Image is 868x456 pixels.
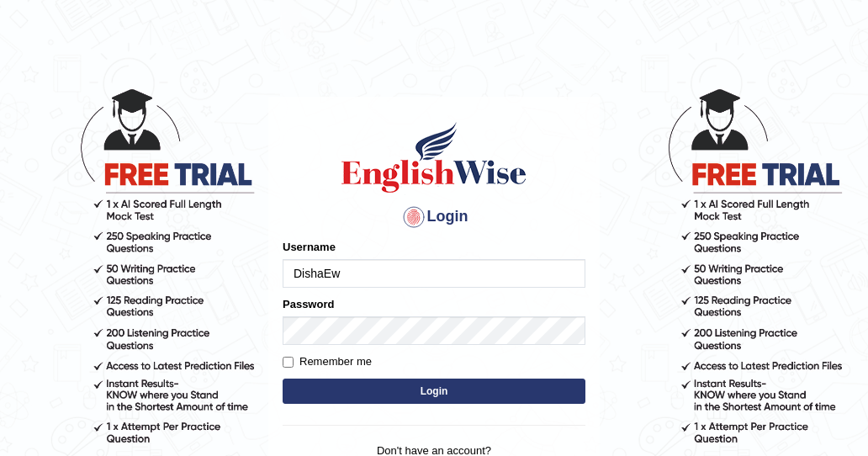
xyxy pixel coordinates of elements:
input: Remember me [283,357,294,368]
label: Remember me [283,353,372,370]
h4: Login [283,204,585,231]
button: Login [283,379,585,404]
img: Logo of English Wise sign in for intelligent practice with AI [338,119,530,195]
label: Username [283,239,336,255]
label: Password [283,296,334,312]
